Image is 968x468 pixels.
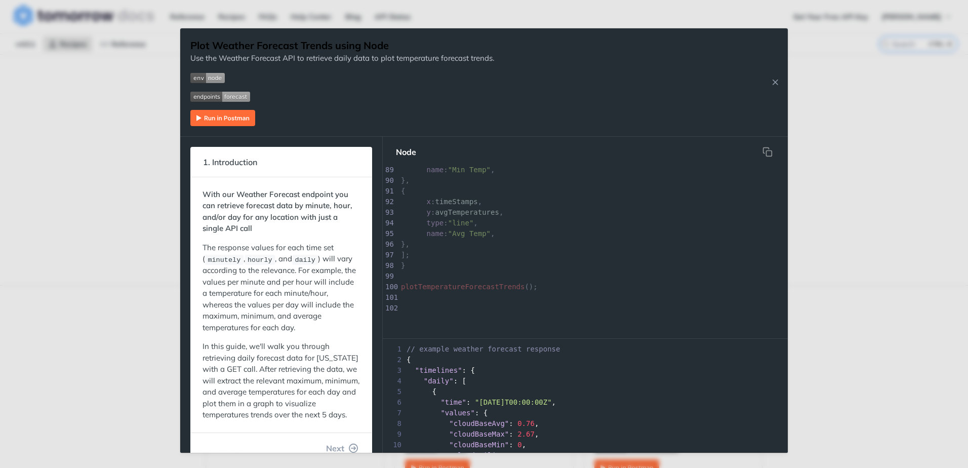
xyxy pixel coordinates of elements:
span: minutely [208,256,240,263]
span: x [427,198,431,206]
span: "[DATE]T00:00:00Z" [475,398,552,406]
a: Expand image [190,112,255,122]
div: : , [383,440,788,450]
span: : , [401,208,503,216]
span: y [427,208,431,216]
span: 10 [383,440,405,450]
span: 11 [383,450,405,461]
span: }, [401,240,410,248]
div: : { [383,408,788,418]
span: 4 [383,376,405,386]
span: Expand image [190,91,494,102]
span: // example weather forecast response [407,345,560,353]
div: 91 [383,186,395,197]
span: 6 [383,397,405,408]
div: : [ [383,376,788,386]
span: Next [326,442,344,454]
div: 99 [383,271,395,282]
span: : , [401,219,478,227]
span: "cloudCeilingAvg" [449,451,521,459]
span: 1 [383,344,405,355]
span: Expand image [190,72,494,84]
div: : , [383,418,788,429]
span: "Min Temp" [448,166,491,174]
span: name [427,166,444,174]
div: : , [383,429,788,440]
span: 2 [383,355,405,365]
span: "Avg Temp" [448,229,491,238]
div: { [383,386,788,397]
span: : , [401,166,495,174]
div: 97 [383,250,395,260]
p: Use the Weather Forecast API to retrieve daily data to plot temperature forecast trends. [190,53,494,64]
img: Run in Postman [190,110,255,126]
span: } [401,261,406,269]
div: 101 [383,292,395,303]
span: { [401,187,406,195]
strong: With our Weather Forecast endpoint you can retrieve forecast data by minute, hour, and/or day for... [203,189,352,233]
span: "timelines" [415,366,462,374]
span: timeStamps [435,198,477,206]
section: 1. IntroductionWith our Weather Forecast endpoint you can retrieve forecast data by minute, hour,... [190,147,372,464]
span: plotTemperatureForecastTrends [401,283,525,291]
span: "time" [440,398,466,406]
span: type [427,219,444,227]
span: "cloudBaseAvg" [449,419,509,427]
span: "cloudBaseMin" [449,441,509,449]
div: 94 [383,218,395,228]
div: : { [383,365,788,376]
span: }, [401,176,410,184]
img: env [190,73,225,83]
p: In this guide, we'll walk you through retrieving daily forecast data for [US_STATE] with a GET ca... [203,341,360,421]
img: endpoint [190,92,250,102]
span: "line" [448,219,474,227]
span: daily [295,256,315,263]
div: : , [383,397,788,408]
div: 96 [383,239,395,250]
p: The response values for each time set ( , , and ) will vary according to the relevance. For examp... [203,242,360,334]
span: 5 [383,386,405,397]
button: Node [388,142,424,162]
button: Copy [757,142,778,162]
span: : , [401,198,482,206]
div: { [383,355,788,365]
div: 95 [383,228,395,239]
div: 90 [383,175,395,186]
div: 98 [383,260,395,271]
div: : , [383,450,788,461]
div: 89 [383,165,395,175]
div: 92 [383,197,395,207]
div: 102 [383,303,395,314]
span: 0 [517,441,521,449]
span: 0.14 [530,451,547,459]
span: "values" [440,409,474,417]
div: 93 [383,207,395,218]
span: 7 [383,408,405,418]
svg: hidden [762,147,773,157]
span: 8 [383,418,405,429]
button: Next [318,438,367,458]
span: name [427,229,444,238]
span: 3 [383,365,405,376]
span: 9 [383,429,405,440]
span: (); [401,283,538,291]
span: : , [401,229,495,238]
span: hourly [248,256,272,263]
div: 100 [383,282,395,292]
span: 2.67 [517,430,535,438]
span: 0.76 [517,419,535,427]
span: avgTemperatures [435,208,499,216]
span: "cloudBaseMax" [449,430,509,438]
button: Close Recipe [768,77,783,87]
span: ]; [401,251,410,259]
span: "daily" [424,377,454,385]
span: 1. Introduction [196,152,264,172]
h1: Plot Weather Forecast Trends using Node [190,38,494,53]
